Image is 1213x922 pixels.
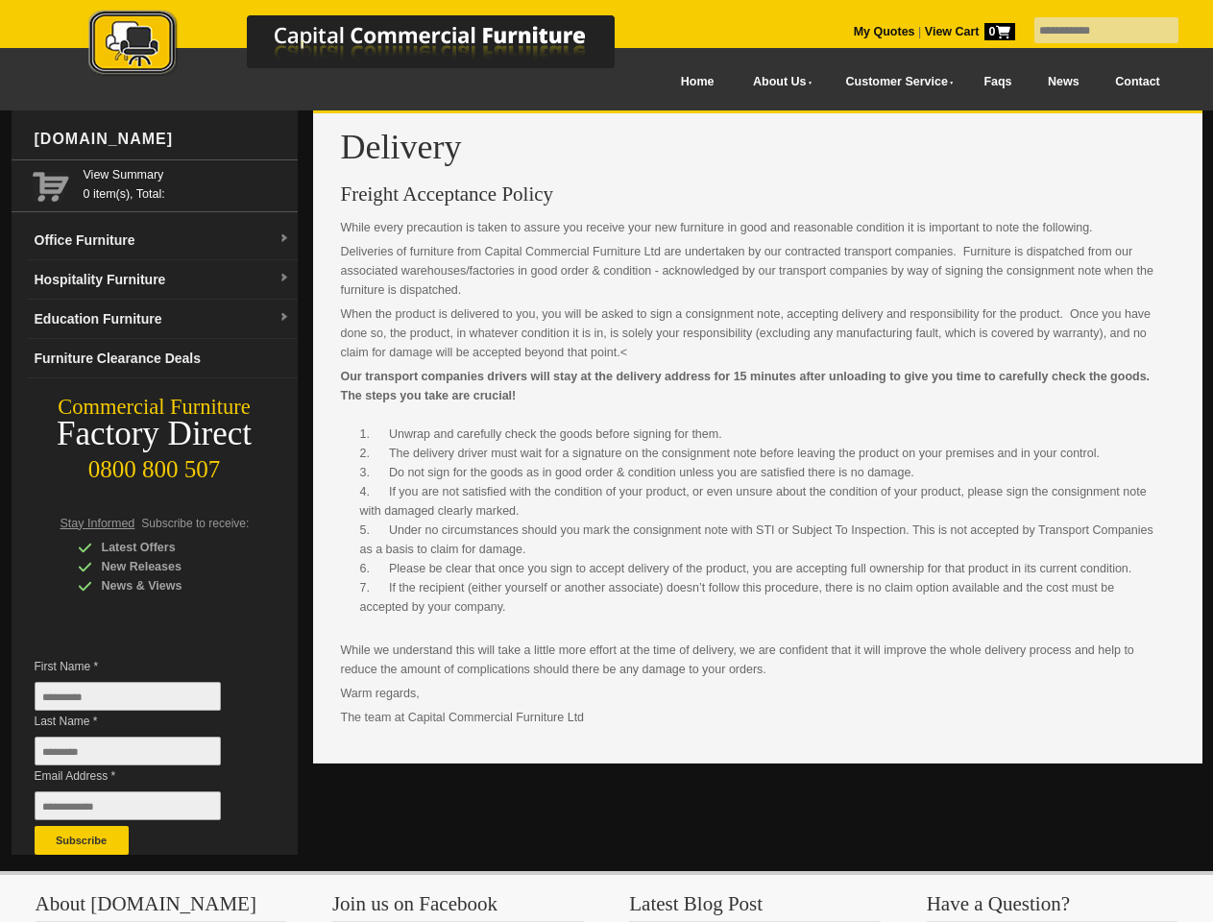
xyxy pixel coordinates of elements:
[12,447,298,483] div: 0800 800 507
[35,737,221,765] input: Last Name *
[35,791,221,820] input: Email Address *
[1030,61,1097,104] a: News
[36,894,287,922] h3: About [DOMAIN_NAME]
[360,559,1155,578] li: Please be clear that once you sign to accept delivery of the product, you are accepting full owne...
[629,894,881,922] h3: Latest Blog Post
[341,184,1175,204] h3: Freight Acceptance Policy
[341,242,1175,300] p: Deliveries of furniture from Capital Commercial Furniture Ltd are undertaken by our contracted tr...
[141,517,249,530] span: Subscribe to receive:
[341,641,1175,679] p: While we understand this will take a little more effort at the time of delivery, we are confident...
[927,894,1178,922] h3: Have a Question?
[824,61,965,104] a: Customer Service
[1097,61,1177,104] a: Contact
[84,165,290,201] span: 0 item(s), Total:
[360,578,1155,636] li: If the recipient (either yourself or another associate) doesn’t follow this procedure, there is n...
[360,447,370,460] span: 2.
[341,708,1175,727] p: The team at Capital Commercial Furniture Ltd
[35,826,129,855] button: Subscribe
[12,394,298,421] div: Commercial Furniture
[921,25,1014,38] a: View Cart0
[12,421,298,448] div: Factory Direct
[360,485,370,498] span: 4.
[341,370,1151,402] strong: Our transport companies drivers will stay at the delivery address for 15 minutes after unloading ...
[360,425,1155,444] li: Unwrap and carefully check the goods before signing for them.
[78,576,260,595] div: News & Views
[966,61,1031,104] a: Faqs
[27,221,298,260] a: Office Furnituredropdown
[360,444,1155,463] li: The delivery driver must wait for a signature on the consignment note before leaving the product ...
[78,557,260,576] div: New Releases
[360,427,370,441] span: 1.
[360,523,370,537] span: 5.
[925,25,1015,38] strong: View Cart
[84,165,290,184] a: View Summary
[35,682,221,711] input: First Name *
[279,233,290,245] img: dropdown
[35,657,250,676] span: First Name *
[360,521,1155,559] li: Under no circumstances should you mark the consignment note with STI or Subject To Inspection. Th...
[360,562,370,575] span: 6.
[27,110,298,168] div: [DOMAIN_NAME]
[27,339,298,378] a: Furniture Clearance Deals
[360,466,370,479] span: 3.
[332,894,584,922] h3: Join us on Facebook
[360,581,370,594] span: 7.
[35,766,250,786] span: Email Address *
[36,10,708,80] img: Capital Commercial Furniture Logo
[78,538,260,557] div: Latest Offers
[61,517,135,530] span: Stay Informed
[279,312,290,324] img: dropdown
[279,273,290,284] img: dropdown
[360,482,1155,521] li: If you are not satisfied with the condition of your product, or even unsure about the condition o...
[984,23,1015,40] span: 0
[341,129,1175,165] h1: Delivery
[854,25,915,38] a: My Quotes
[732,61,824,104] a: About Us
[27,300,298,339] a: Education Furnituredropdown
[360,463,1155,482] li: Do not sign for the goods as in good order & condition unless you are satisfied there is no damage.
[341,684,1175,703] p: Warm regards,
[341,304,1175,362] p: When the product is delivered to you, you will be asked to sign a consignment note, accepting del...
[27,260,298,300] a: Hospitality Furnituredropdown
[35,712,250,731] span: Last Name *
[36,10,708,85] a: Capital Commercial Furniture Logo
[341,218,1175,237] p: While every precaution is taken to assure you receive your new furniture in good and reasonable c...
